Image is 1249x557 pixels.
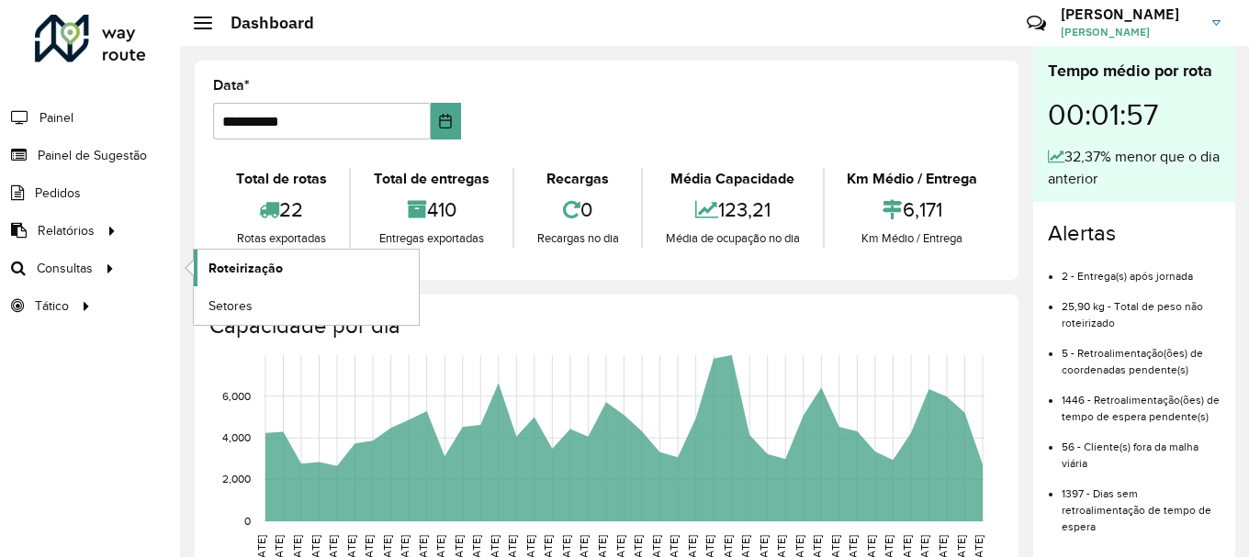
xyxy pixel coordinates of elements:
span: Relatórios [38,221,95,240]
div: Recargas no dia [519,229,636,248]
div: 0 [519,190,636,229]
a: Contato Rápido [1017,4,1056,43]
div: 6,171 [829,190,996,229]
h3: [PERSON_NAME] [1061,6,1198,23]
div: Rotas exportadas [218,229,344,248]
button: Choose Date [431,103,461,139]
li: 25,90 kg - Total de peso não roteirizado [1062,284,1221,331]
span: Painel de Sugestão [38,146,147,165]
div: Recargas [519,168,636,190]
h4: Capacidade por dia [209,313,1000,340]
div: Entregas exportadas [355,229,507,248]
span: [PERSON_NAME] [1061,24,1198,40]
div: Tempo médio por rota [1048,59,1221,84]
span: Setores [208,296,253,316]
text: 0 [244,515,251,527]
a: Setores [194,287,419,324]
li: 56 - Cliente(s) fora da malha viária [1062,425,1221,472]
li: 1397 - Dias sem retroalimentação de tempo de espera [1062,472,1221,535]
span: Roteirização [208,259,283,278]
h4: Alertas [1048,220,1221,247]
div: Média Capacidade [647,168,817,190]
div: Média de ocupação no dia [647,229,817,248]
div: Km Médio / Entrega [829,229,996,248]
li: 1446 - Retroalimentação(ões) de tempo de espera pendente(s) [1062,378,1221,425]
div: Total de entregas [355,168,507,190]
li: 2 - Entrega(s) após jornada [1062,254,1221,284]
div: 123,21 [647,190,817,229]
div: 410 [355,190,507,229]
a: Roteirização [194,250,419,286]
div: 00:01:57 [1048,84,1221,146]
text: 6,000 [222,390,251,402]
div: 32,37% menor que o dia anterior [1048,146,1221,190]
li: 5 - Retroalimentação(ões) de coordenadas pendente(s) [1062,331,1221,378]
h2: Dashboard [212,13,314,33]
span: Tático [35,296,69,316]
span: Painel [39,108,73,128]
text: 4,000 [222,431,251,443]
label: Data [213,74,250,96]
text: 2,000 [222,473,251,485]
span: Consultas [37,259,93,278]
span: Pedidos [35,184,81,203]
div: Total de rotas [218,168,344,190]
div: 22 [218,190,344,229]
div: Km Médio / Entrega [829,168,996,190]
